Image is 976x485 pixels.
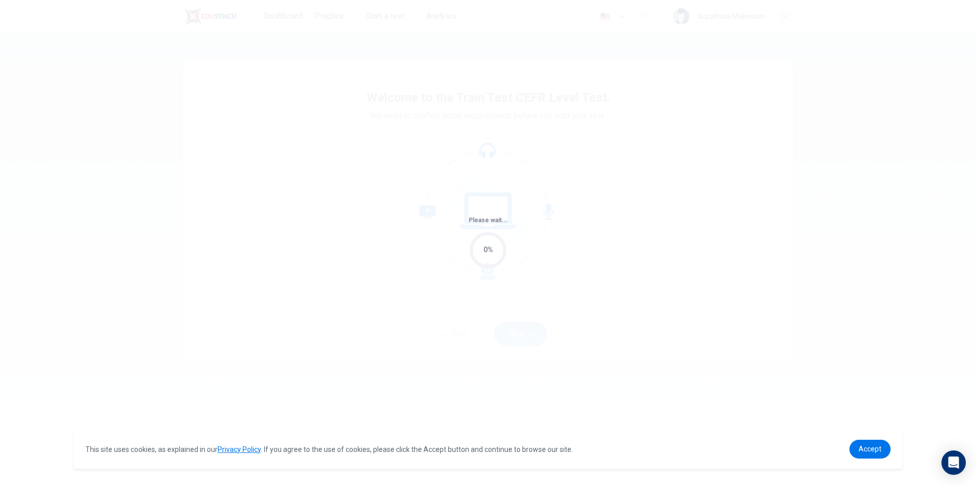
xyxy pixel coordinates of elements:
[218,445,261,453] a: Privacy Policy
[85,445,573,453] span: This site uses cookies, as explained in our . If you agree to the use of cookies, please click th...
[483,244,493,256] div: 0%
[941,450,966,475] div: Open Intercom Messenger
[469,217,508,224] span: Please wait...
[73,430,903,469] div: cookieconsent
[849,440,891,459] a: dismiss cookie message
[859,445,881,453] span: Accept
